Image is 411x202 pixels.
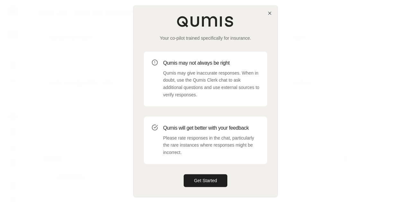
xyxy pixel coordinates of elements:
button: Get Started [184,174,227,187]
p: Please rate responses in the chat, particularly the rare instances where responses might be incor... [163,134,259,156]
p: Your co-pilot trained specifically for insurance. [144,35,267,41]
img: Qumis Logo [177,16,234,27]
p: Qumis may give inaccurate responses. When in doubt, use the Qumis Clerk chat to ask additional qu... [163,69,259,99]
h3: Qumis may not always be right [163,59,259,67]
h3: Qumis will get better with your feedback [163,124,259,132]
